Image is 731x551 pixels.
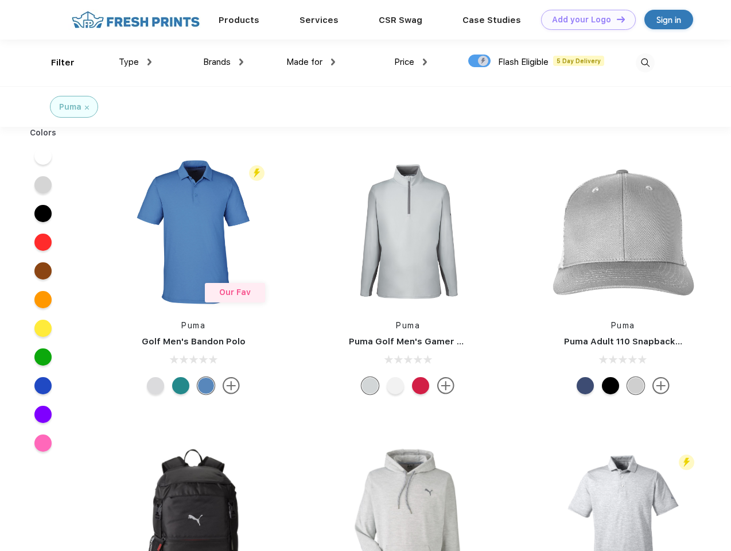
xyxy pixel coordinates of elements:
[394,57,414,67] span: Price
[636,53,655,72] img: desktop_search.svg
[21,127,65,139] div: Colors
[68,10,203,30] img: fo%20logo%202.webp
[656,13,681,26] div: Sign in
[379,15,422,25] a: CSR Swag
[181,321,205,330] a: Puma
[396,321,420,330] a: Puma
[577,377,594,394] div: Peacoat Qut Shd
[219,288,251,297] span: Our Fav
[552,15,611,25] div: Add your Logo
[203,57,231,67] span: Brands
[249,165,265,181] img: flash_active_toggle.svg
[617,16,625,22] img: DT
[627,377,644,394] div: Quarry Brt Whit
[644,10,693,29] a: Sign in
[219,15,259,25] a: Products
[611,321,635,330] a: Puma
[553,56,604,66] span: 5 Day Delivery
[679,455,694,470] img: flash_active_toggle.svg
[387,377,404,394] div: Bright White
[172,377,189,394] div: Green Lagoon
[51,56,75,69] div: Filter
[223,377,240,394] img: more.svg
[85,106,89,110] img: filter_cancel.svg
[332,156,484,308] img: func=resize&h=266
[117,156,270,308] img: func=resize&h=266
[412,377,429,394] div: Ski Patrol
[652,377,670,394] img: more.svg
[147,377,164,394] div: High Rise
[147,59,151,65] img: dropdown.png
[300,15,339,25] a: Services
[286,57,322,67] span: Made for
[602,377,619,394] div: Pma Blk Pma Blk
[423,59,427,65] img: dropdown.png
[361,377,379,394] div: High Rise
[59,101,81,113] div: Puma
[547,156,699,308] img: func=resize&h=266
[349,336,530,347] a: Puma Golf Men's Gamer Golf Quarter-Zip
[498,57,549,67] span: Flash Eligible
[142,336,246,347] a: Golf Men's Bandon Polo
[331,59,335,65] img: dropdown.png
[437,377,454,394] img: more.svg
[119,57,139,67] span: Type
[197,377,215,394] div: Lake Blue
[239,59,243,65] img: dropdown.png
